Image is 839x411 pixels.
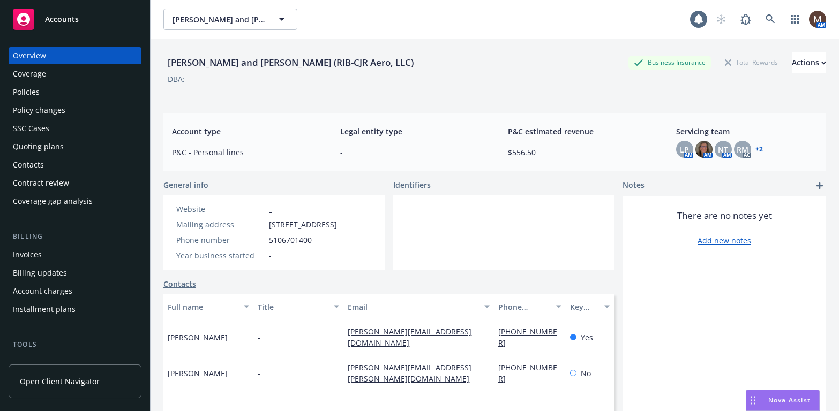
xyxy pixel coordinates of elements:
[760,9,781,30] a: Search
[163,56,418,70] div: [PERSON_NAME] and [PERSON_NAME] (RIB-CJR Aero, LLC)
[9,174,141,192] a: Contract review
[45,15,79,24] span: Accounts
[9,246,141,263] a: Invoices
[508,147,650,158] span: $556.50
[269,204,272,214] a: -
[9,47,141,64] a: Overview
[173,14,265,25] span: [PERSON_NAME] and [PERSON_NAME] (RIB-CJR Aero, LLC)
[508,126,650,137] span: P&C estimated revenue
[13,301,76,318] div: Installment plans
[9,339,141,350] div: Tools
[9,102,141,119] a: Policy changes
[581,368,591,379] span: No
[13,120,49,137] div: SSC Cases
[163,179,208,191] span: General info
[710,9,732,30] a: Start snowing
[746,390,760,410] div: Drag to move
[498,362,557,384] a: [PHONE_NUMBER]
[680,144,689,155] span: LP
[258,332,260,343] span: -
[13,83,40,101] div: Policies
[348,301,477,313] div: Email
[755,146,763,153] a: +2
[258,301,327,313] div: Title
[13,102,65,119] div: Policy changes
[176,250,265,261] div: Year business started
[168,73,188,85] div: DBA: -
[746,390,820,411] button: Nova Assist
[13,156,44,173] div: Contacts
[13,47,46,64] div: Overview
[768,395,811,405] span: Nova Assist
[623,179,645,192] span: Notes
[348,326,471,348] a: [PERSON_NAME][EMAIL_ADDRESS][DOMAIN_NAME]
[9,354,141,371] a: Manage files
[258,368,260,379] span: -
[13,354,58,371] div: Manage files
[9,65,141,82] a: Coverage
[494,294,566,319] button: Phone number
[168,368,228,379] span: [PERSON_NAME]
[348,362,478,384] a: [PERSON_NAME][EMAIL_ADDRESS][PERSON_NAME][DOMAIN_NAME]
[13,174,69,192] div: Contract review
[393,179,431,191] span: Identifiers
[168,332,228,343] span: [PERSON_NAME]
[9,231,141,242] div: Billing
[13,283,72,300] div: Account charges
[340,147,482,158] span: -
[176,219,265,230] div: Mailing address
[172,147,314,158] span: P&C - Personal lines
[718,144,728,155] span: NT
[168,301,237,313] div: Full name
[720,56,783,69] div: Total Rewards
[9,301,141,318] a: Installment plans
[176,203,265,215] div: Website
[9,120,141,137] a: SSC Cases
[163,9,297,30] button: [PERSON_NAME] and [PERSON_NAME] (RIB-CJR Aero, LLC)
[809,11,826,28] img: photo
[737,144,748,155] span: RM
[9,264,141,281] a: Billing updates
[13,264,67,281] div: Billing updates
[269,219,337,230] span: [STREET_ADDRESS]
[9,156,141,173] a: Contacts
[269,250,272,261] span: -
[269,234,312,246] span: 5106701400
[20,376,100,387] span: Open Client Navigator
[176,234,265,246] div: Phone number
[498,326,557,348] a: [PHONE_NUMBER]
[163,278,196,290] a: Contacts
[792,52,826,73] button: Actions
[9,4,141,34] a: Accounts
[253,294,343,319] button: Title
[498,301,550,313] div: Phone number
[9,138,141,155] a: Quoting plans
[13,246,42,263] div: Invoices
[9,193,141,210] a: Coverage gap analysis
[343,294,493,319] button: Email
[163,294,253,319] button: Full name
[340,126,482,137] span: Legal entity type
[628,56,711,69] div: Business Insurance
[784,9,806,30] a: Switch app
[566,294,614,319] button: Key contact
[581,332,593,343] span: Yes
[695,141,713,158] img: photo
[9,283,141,300] a: Account charges
[813,179,826,192] a: add
[570,301,598,313] div: Key contact
[13,138,64,155] div: Quoting plans
[13,193,93,210] div: Coverage gap analysis
[698,235,751,246] a: Add new notes
[677,209,772,222] span: There are no notes yet
[676,126,818,137] span: Servicing team
[9,83,141,101] a: Policies
[172,126,314,137] span: Account type
[13,65,46,82] div: Coverage
[735,9,756,30] a: Report a Bug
